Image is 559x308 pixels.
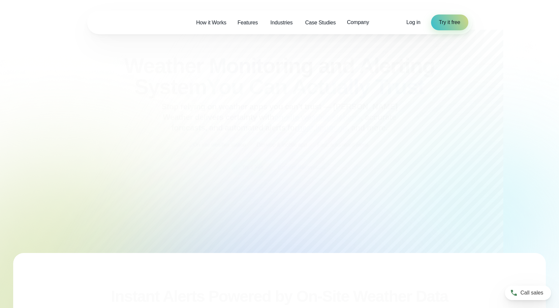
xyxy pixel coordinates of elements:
[406,18,420,26] a: Log in
[305,19,336,27] span: Case Studies
[191,16,232,29] a: How it Works
[520,289,543,297] span: Call sales
[237,19,258,27] span: Features
[347,18,369,26] span: Company
[299,16,341,29] a: Case Studies
[196,19,227,27] span: How it Works
[439,18,460,26] span: Try it free
[406,19,420,25] span: Log in
[270,19,293,27] span: Industries
[505,286,551,300] a: Call sales
[431,14,468,30] a: Try it free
